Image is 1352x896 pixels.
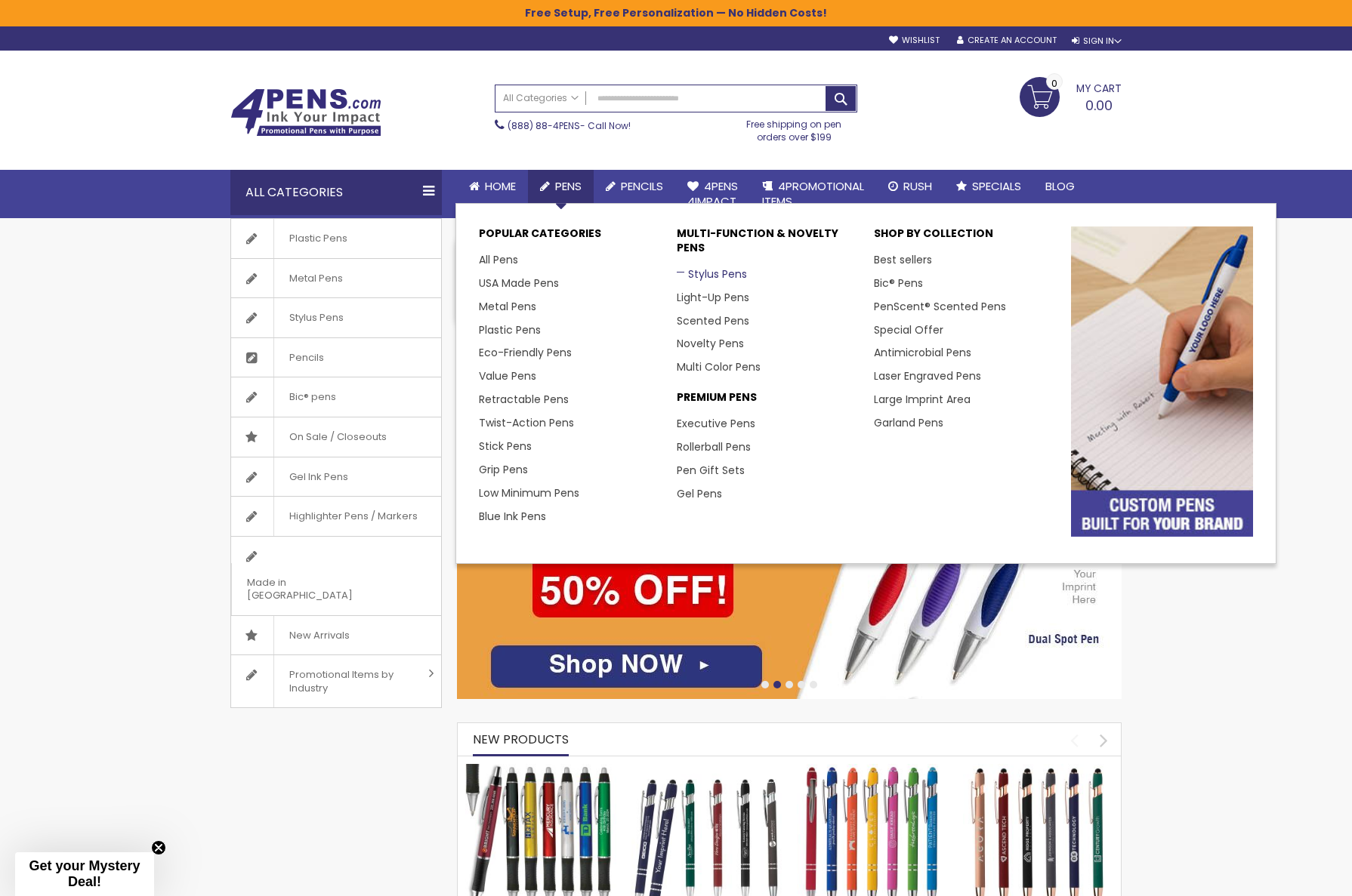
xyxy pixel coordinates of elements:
[677,266,747,282] a: Stylus Pens
[874,415,943,430] a: Garland Pens
[677,226,859,263] p: Multi-Function & Novelty Pens
[479,462,528,477] a: Grip Pens
[1061,727,1088,753] div: prev
[874,345,971,360] a: Antimicrobial Pens
[479,509,546,524] a: Blue Ink Pens
[479,415,574,430] a: Twist-Action Pens
[231,655,441,707] a: Promotional Items by Industry
[503,92,579,104] span: All Categories
[479,485,579,500] a: Low Minimum Pens
[677,439,751,454] a: Rollerball Pens
[273,259,358,298] span: Metal Pens
[957,35,1057,46] a: Create an Account
[231,338,441,377] a: Pencils
[677,486,722,501] a: Gel Pens
[675,170,750,219] a: 4Pens4impact
[479,299,536,314] a: Metal Pens
[231,259,441,298] a: Metal Pens
[621,178,663,194] span: Pencils
[273,338,339,377] span: Pencils
[944,170,1033,203] a: Specials
[1045,178,1075,194] span: Blog
[677,416,755,431] a: Executive Pens
[903,178,932,194] span: Rush
[473,731,569,748] span: New Products
[874,322,943,337] a: Special Offer
[273,417,402,457] span: On Sale / Closeouts
[273,298,359,337] span: Stylus Pens
[479,322,541,337] a: Plastic Pens
[876,170,944,203] a: Rush
[963,763,1114,776] a: Ellipse Softy Rose Gold Classic with Stylus Pen - Silver Laser
[231,563,403,615] span: Made in [GEOGRAPHIC_DATA]
[1020,77,1122,115] a: 0.00 0
[479,226,661,248] p: Popular Categories
[508,119,580,132] a: (888) 88-4PENS
[731,112,858,143] div: Free shipping on pen orders over $199
[1051,76,1057,91] span: 0
[231,457,441,497] a: Gel Ink Pens
[485,178,516,194] span: Home
[1071,226,1253,537] img: custom-pens
[479,368,536,383] a: Value Pens
[687,178,738,209] span: 4Pens 4impact
[874,299,1006,314] a: PenScent® Scented Pens
[677,359,761,374] a: Multi Color Pens
[1091,727,1117,753] div: next
[677,336,744,351] a: Novelty Pens
[889,35,940,46] a: Wishlist
[495,85,586,110] a: All Categories
[874,392,971,407] a: Large Imprint Area
[508,119,631,132] span: - Call Now!
[677,290,749,305] a: Light-Up Pens
[594,170,675,203] a: Pencils
[750,170,876,219] a: 4PROMOTIONALITEMS
[762,178,864,209] span: 4PROMOTIONAL ITEMS
[15,852,154,896] div: Get your Mystery Deal!Close teaser
[874,252,932,267] a: Best sellers
[479,276,559,291] a: USA Made Pens
[231,497,441,536] a: Highlighter Pens / Markers
[479,439,532,454] a: Stick Pens
[972,178,1021,194] span: Specials
[1085,96,1113,115] span: 0.00
[231,377,441,417] a: Bic® pens
[29,858,140,889] span: Get your Mystery Deal!
[273,497,433,536] span: Highlighter Pens / Markers
[151,840,166,855] button: Close teaser
[273,655,423,707] span: Promotional Items by Industry
[230,88,381,137] img: 4Pens Custom Pens and Promotional Products
[273,457,363,497] span: Gel Ink Pens
[479,252,518,267] a: All Pens
[1033,170,1087,203] a: Blog
[231,537,441,615] a: Made in [GEOGRAPHIC_DATA]
[528,170,594,203] a: Pens
[555,178,582,194] span: Pens
[231,616,441,655] a: New Arrivals
[230,170,442,215] div: All Categories
[457,170,528,203] a: Home
[677,390,859,412] p: Premium Pens
[1072,35,1122,47] div: Sign In
[231,219,441,258] a: Plastic Pens
[231,417,441,457] a: On Sale / Closeouts
[631,763,782,776] a: Custom Soft Touch Metal Pen - Stylus Top
[273,377,351,417] span: Bic® pens
[874,276,923,291] a: Bic® Pens
[479,345,572,360] a: Eco-Friendly Pens
[465,763,616,776] a: The Barton Custom Pens Special Offer
[874,226,1056,248] p: Shop By Collection
[273,219,363,258] span: Plastic Pens
[874,368,981,383] a: Laser Engraved Pens
[479,392,569,407] a: Retractable Pens
[273,616,365,655] span: New Arrivals
[677,313,749,328] a: Scented Pens
[231,298,441,337] a: Stylus Pens
[677,463,745,478] a: Pen Gift Sets
[797,763,948,776] a: Ellipse Softy Brights with Stylus Pen - Laser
